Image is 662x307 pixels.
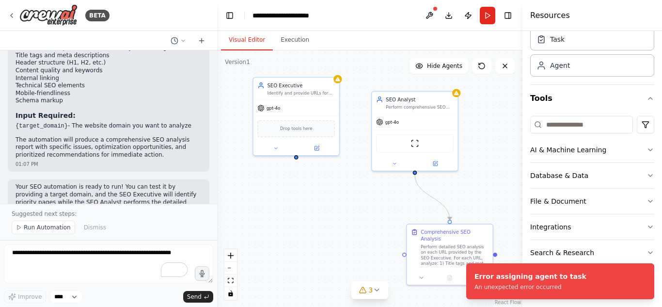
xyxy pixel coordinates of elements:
[386,96,454,103] div: SEO Analyst
[252,77,340,156] div: SEO ExecutiveIdentify and provide URLs for SEO analysis based on {target_domain} or specific requ...
[16,67,202,75] li: Content quality and keywords
[386,104,454,110] div: Perform comprehensive SEO analysis on provided URLs, examining technical SEO factors, content opt...
[474,272,586,281] div: Error assigning agent to task
[16,36,202,105] li: - The SEO Analyst receives these URLs and performs detailed analysis covering:
[16,52,202,60] li: Title tags and meta descriptions
[530,24,654,84] div: Crew
[427,62,462,70] span: Hide Agents
[4,291,46,303] button: Improve
[24,224,71,231] span: Run Automation
[415,160,455,168] button: Open in side panel
[224,249,237,300] div: React Flow controls
[474,283,586,291] div: An unexpected error occurred
[297,144,336,152] button: Open in side panel
[530,85,654,112] button: Tools
[84,224,106,231] span: Dismiss
[530,163,654,188] button: Database & Data
[16,161,202,168] div: 01:07 PM
[351,281,389,299] button: 3
[550,34,565,44] div: Task
[18,293,42,301] span: Improve
[224,287,237,300] button: toggle interactivity
[167,35,190,47] button: Switch to previous chat
[183,291,213,303] button: Send
[411,175,453,220] g: Edge from 086b411b-2798-41f4-ae11-bdfbe25275aa to e012e5d4-58a2-4ac3-b9a6-dc8986c85025
[16,183,202,213] p: Your SEO automation is ready to run! You can test it by providing a target domain, and the SEO Ex...
[16,123,68,129] code: {target_domain}
[410,139,419,147] img: ScrapeWebsiteTool
[16,75,202,82] li: Internal linking
[4,244,213,283] textarea: To enrich screen reader interactions, please activate Accessibility in Grammarly extension settings
[435,274,465,282] button: No output available
[406,224,493,285] div: Comprehensive SEO AnalysisPerform detailed SEO analysis on each URL provided by the SEO Executive...
[371,91,458,172] div: SEO AnalystPerform comprehensive SEO analysis on provided URLs, examining technical SEO factors, ...
[195,266,209,281] button: Click to speak your automation idea
[385,119,399,125] span: gpt-4o
[410,58,468,74] button: Hide Agents
[16,97,202,105] li: Schema markup
[16,136,202,159] p: The automation will produce a comprehensive SEO analysis report with specific issues, optimizatio...
[12,210,205,218] p: Suggested next steps:
[550,61,570,70] div: Agent
[225,58,250,66] div: Version 1
[252,11,330,20] nav: breadcrumb
[16,122,202,130] li: - The website domain you want to analyze
[224,275,237,287] button: fit view
[501,9,515,22] button: Hide right sidebar
[19,4,78,26] img: Logo
[223,9,236,22] button: Hide left sidebar
[221,30,273,50] button: Visual Editor
[224,249,237,262] button: zoom in
[16,82,202,90] li: Technical SEO elements
[273,30,317,50] button: Execution
[267,105,280,111] span: gpt-4o
[187,293,202,301] span: Send
[194,35,209,47] button: Start a new chat
[530,10,570,21] h4: Resources
[16,90,202,97] li: Mobile-friendliness
[16,59,202,67] li: Header structure (H1, H2, etc.)
[530,112,654,299] div: Tools
[530,214,654,240] button: Integrations
[530,240,654,265] button: Search & Research
[421,244,489,266] div: Perform detailed SEO analysis on each URL provided by the SEO Executive. For each URL, analyze: 1...
[79,221,111,234] button: Dismiss
[369,285,373,295] span: 3
[16,112,76,119] strong: Input Required:
[267,90,335,96] div: Identify and provide URLs for SEO analysis based on {target_domain} or specific requirements. Coo...
[267,82,335,89] div: SEO Executive
[224,262,237,275] button: zoom out
[85,10,110,21] div: BETA
[530,189,654,214] button: File & Document
[280,125,313,132] span: Drop tools here
[421,228,489,242] div: Comprehensive SEO Analysis
[530,137,654,162] button: AI & Machine Learning
[12,221,75,234] button: Run Automation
